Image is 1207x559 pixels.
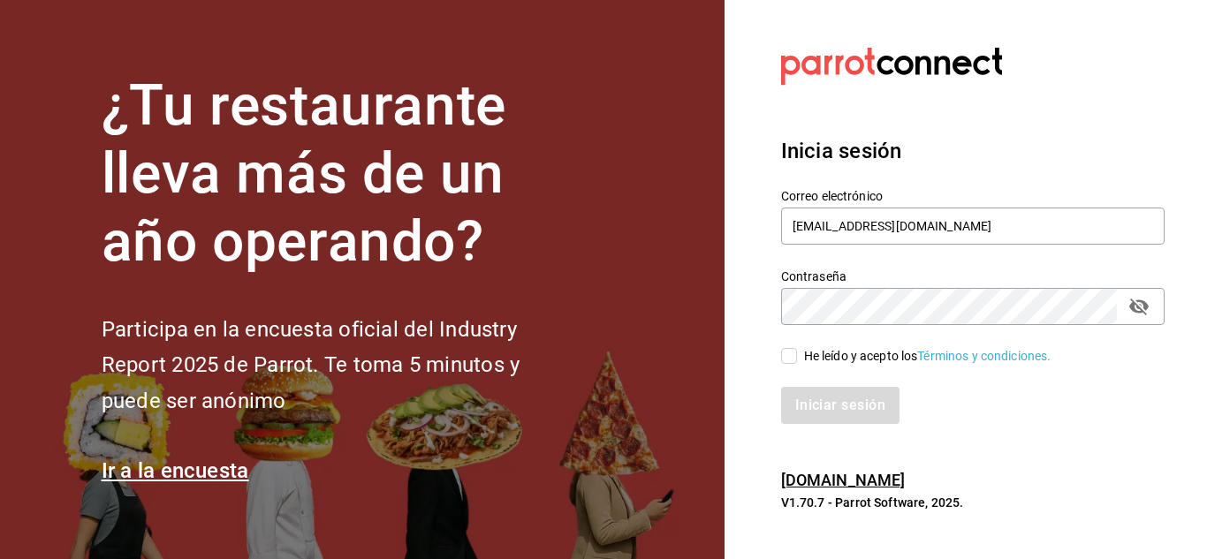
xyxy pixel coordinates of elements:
p: V1.70.7 - Parrot Software, 2025. [781,494,1165,511]
a: Términos y condiciones. [917,349,1051,363]
input: Ingresa tu correo electrónico [781,208,1165,245]
h3: Inicia sesión [781,135,1165,167]
a: [DOMAIN_NAME] [781,471,906,489]
label: Correo electrónico [781,190,1165,202]
div: He leído y acepto los [804,347,1051,366]
h2: Participa en la encuesta oficial del Industry Report 2025 de Parrot. Te toma 5 minutos y puede se... [102,312,579,419]
h1: ¿Tu restaurante lleva más de un año operando? [102,72,579,276]
a: Ir a la encuesta [102,458,249,483]
label: Contraseña [781,270,1165,283]
button: passwordField [1124,291,1154,321]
